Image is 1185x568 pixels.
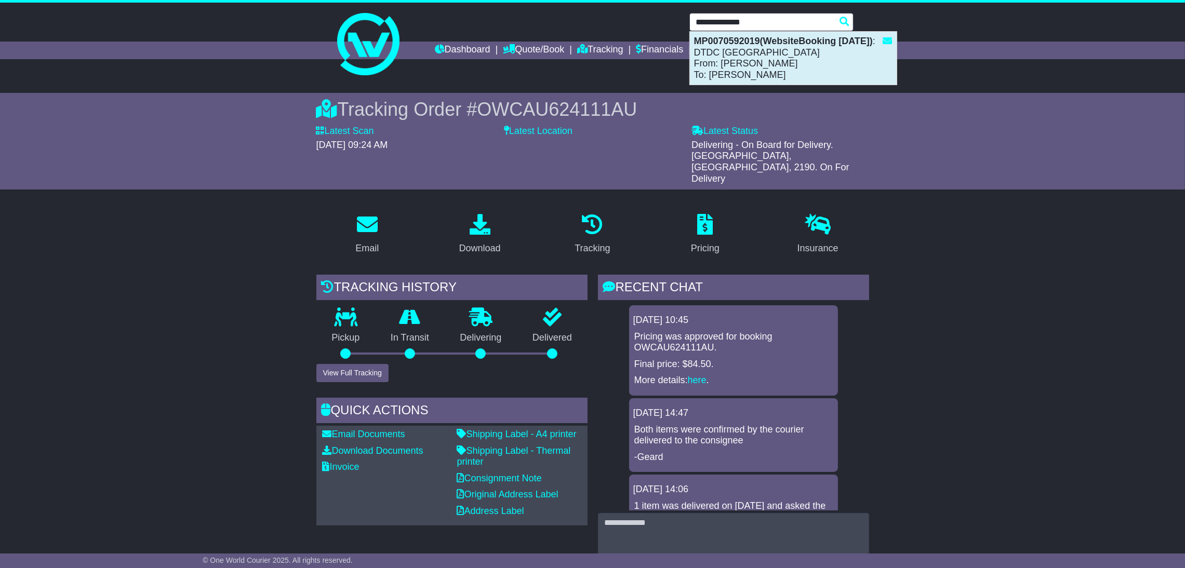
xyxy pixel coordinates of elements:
a: Shipping Label - Thermal printer [457,445,571,467]
div: Tracking Order # [316,98,869,120]
a: Email Documents [323,429,405,439]
a: here [688,375,707,385]
div: : DTDC [GEOGRAPHIC_DATA] From: [PERSON_NAME] To: [PERSON_NAME] [690,32,897,85]
a: Insurance [791,210,845,259]
div: [DATE] 14:06 [633,484,834,495]
a: Download Documents [323,445,423,456]
p: In Transit [375,332,445,344]
p: -Geard [634,452,833,463]
div: Pricing [691,241,720,255]
a: Quote/Book [503,42,564,59]
span: OWCAU624111AU [477,99,637,120]
span: Delivering - On Board for Delivery. [GEOGRAPHIC_DATA], [GEOGRAPHIC_DATA], 2190. On For Delivery [691,140,849,184]
div: Insurance [797,241,838,255]
label: Latest Location [504,126,572,137]
button: View Full Tracking [316,364,389,382]
p: Both items were confirmed by the courier delivered to the consignee [634,424,833,447]
div: RECENT CHAT [598,275,869,303]
a: Download [452,210,508,259]
strong: MP0070592019(WebsiteBooking [DATE]) [694,36,873,46]
span: © One World Courier 2025. All rights reserved. [203,556,353,564]
a: Invoice [323,462,360,472]
label: Latest Scan [316,126,374,137]
a: Address Label [457,506,524,516]
div: Quick Actions [316,398,588,426]
p: 1 item was delivered on [DATE] and asked the courier to advise the ETA for the last item [634,501,833,523]
p: Delivered [517,332,588,344]
a: Original Address Label [457,489,558,499]
a: Dashboard [435,42,490,59]
a: Tracking [577,42,623,59]
a: Shipping Label - A4 printer [457,429,577,439]
div: [DATE] 10:45 [633,315,834,326]
a: Pricing [684,210,726,259]
a: Financials [636,42,683,59]
div: Tracking history [316,275,588,303]
div: [DATE] 14:47 [633,408,834,419]
p: More details: . [634,375,833,386]
a: Email [349,210,385,259]
div: Download [459,241,501,255]
a: Consignment Note [457,473,542,483]
span: [DATE] 09:24 AM [316,140,388,150]
p: Pickup [316,332,376,344]
p: Delivering [445,332,517,344]
p: Pricing was approved for booking OWCAU624111AU. [634,331,833,354]
label: Latest Status [691,126,758,137]
a: Tracking [568,210,617,259]
p: Final price: $84.50. [634,359,833,370]
div: Tracking [575,241,610,255]
div: Email [355,241,379,255]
